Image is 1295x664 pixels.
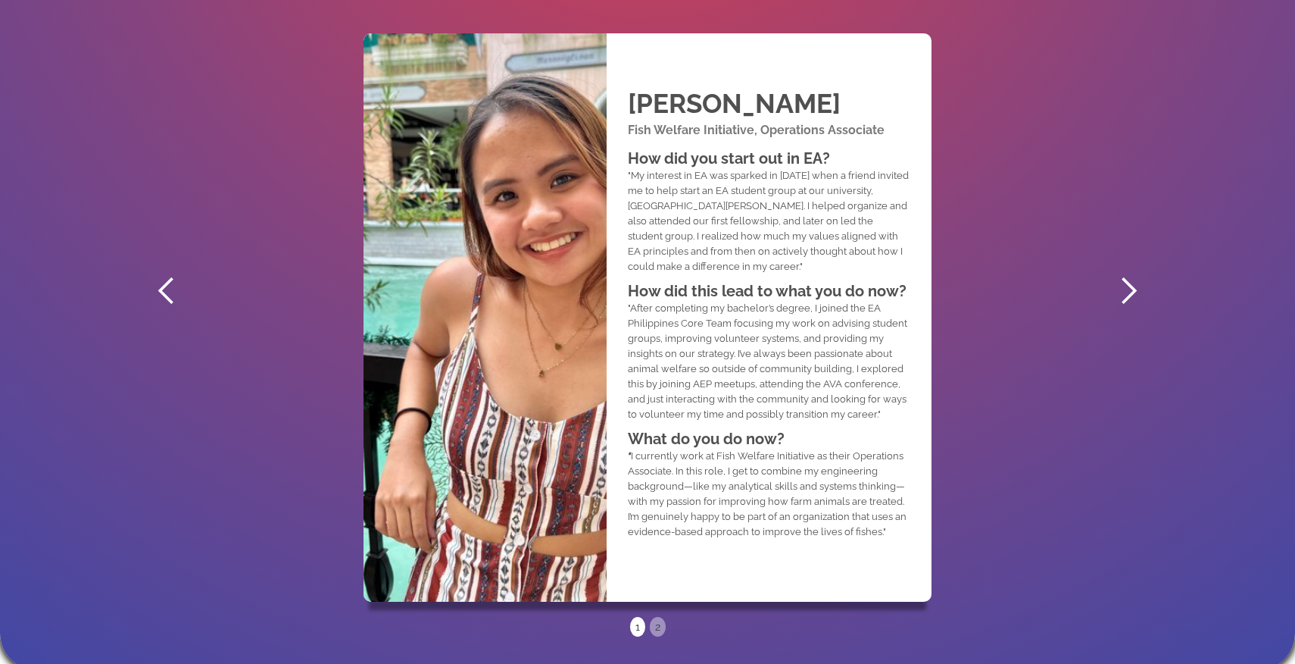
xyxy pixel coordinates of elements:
div: Show slide 2 of 2 [650,617,666,637]
em: " [628,450,631,462]
div: Show slide 1 of 2 [630,617,645,637]
p: I currently work at Fish Welfare Initiative as their Operations Associate. In this role, I get to... [628,449,909,540]
h1: How did you start out in EA? [628,149,909,168]
p: "After completing my bachelor’s degree, I joined the EA Philippines Core Team focusing my work on... [628,301,909,422]
h1: What do you do now? [628,430,909,449]
h1: Fish Welfare Initiative, Operations Associate [628,119,909,142]
h1: How did this lead to what you do now? [628,282,909,301]
p: "My interest in EA was sparked in [DATE] when a friend invited me to help start an EA student gro... [628,168,909,274]
h2: [PERSON_NAME] [628,89,909,119]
